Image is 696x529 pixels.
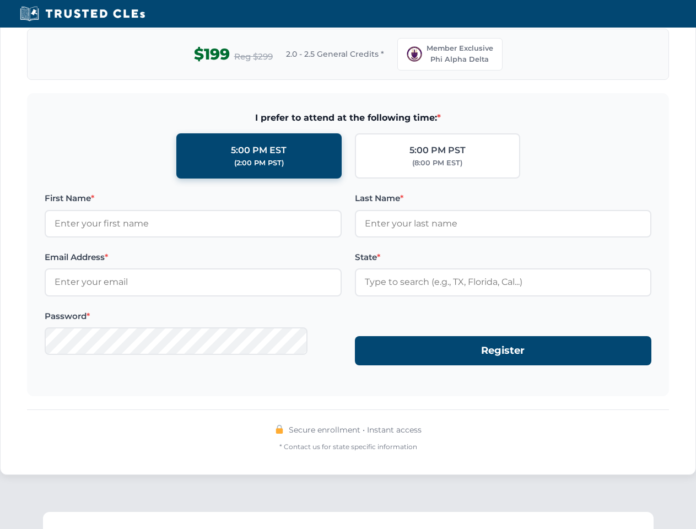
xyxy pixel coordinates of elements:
[355,192,652,205] label: Last Name
[17,6,148,22] img: Trusted CLEs
[45,310,342,323] label: Password
[194,42,230,67] span: $199
[27,441,669,452] div: * Contact us for state specific information
[409,143,466,158] div: 5:00 PM PST
[45,111,651,125] span: I prefer to attend at the following time:
[234,50,273,63] span: Reg $299
[275,425,284,434] img: 🔒
[412,158,462,169] div: (8:00 PM EST)
[231,143,287,158] div: 5:00 PM EST
[355,210,652,237] input: Enter your last name
[286,48,384,60] span: 2.0 - 2.5 General Credits *
[355,336,652,365] button: Register
[407,46,422,62] img: PAD
[427,43,493,66] span: Member Exclusive Phi Alpha Delta
[45,210,342,237] input: Enter your first name
[355,268,652,296] input: Type to search (e.g., TX, Florida, Cal...)
[234,158,284,169] div: (2:00 PM PST)
[289,424,422,436] span: Secure enrollment • Instant access
[355,251,652,264] label: State
[45,251,342,264] label: Email Address
[45,192,342,205] label: First Name
[45,268,342,296] input: Enter your email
